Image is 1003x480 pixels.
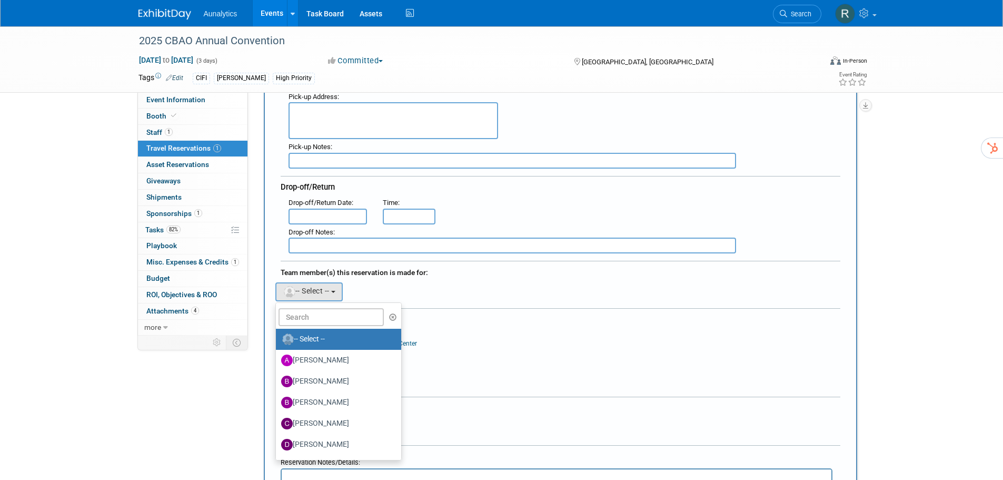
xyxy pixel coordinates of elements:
div: In-Person [842,57,867,65]
img: B.jpg [281,376,293,387]
a: Staff1 [138,125,247,141]
span: Aunalytics [204,9,237,18]
span: Drop-off/Return [281,182,335,192]
a: Asset Reservations [138,157,247,173]
div: 2025 CBAO Annual Convention [135,32,806,51]
i: Booth reservation complete [171,113,176,119]
span: [GEOGRAPHIC_DATA], [GEOGRAPHIC_DATA] [582,58,713,66]
span: [DATE] [DATE] [138,55,194,65]
a: Playbook [138,238,247,254]
a: Shipments [138,190,247,205]
img: B.jpg [281,397,293,408]
span: Drop-off/Return Date [289,199,352,207]
a: Giveaways [138,173,247,189]
div: High Priority [273,73,315,84]
a: Budget [138,271,247,287]
label: [PERSON_NAME] [281,352,391,369]
img: A.jpg [281,355,293,366]
input: Search [279,308,384,326]
span: Booth [146,112,178,120]
span: Asset Reservations [146,160,209,169]
a: Sponsorships1 [138,206,247,222]
span: 1 [231,258,239,266]
span: 1 [165,128,173,136]
span: Time [383,199,398,207]
span: Playbook [146,241,177,250]
span: 1 [194,209,202,217]
label: [PERSON_NAME] [281,373,391,390]
img: Unassigned-User-Icon.png [282,334,294,345]
span: 1 [213,144,221,152]
span: -- Select -- [283,287,330,295]
a: Attachments4 [138,303,247,319]
span: Tasks [145,226,181,234]
span: Search [787,10,811,18]
div: Event Format [759,55,868,71]
div: [PERSON_NAME] [214,73,269,84]
span: 82% [166,226,181,233]
small: : [289,93,339,101]
img: Ryan Wilson [835,4,855,24]
div: CIFI [193,73,210,84]
a: Search [773,5,821,23]
span: Misc. Expenses & Credits [146,258,239,266]
a: more [138,320,247,336]
div: Event Rating [838,72,867,77]
a: Event Information [138,92,247,108]
label: [PERSON_NAME] [281,436,391,453]
a: Booth [138,109,247,124]
a: Travel Reservations1 [138,141,247,156]
small: : [289,143,332,151]
span: (3 days) [195,57,217,64]
span: Travel Reservations [146,144,221,152]
body: Rich Text Area. Press ALT-0 for help. [6,4,544,15]
span: ROI, Objectives & ROO [146,290,217,299]
span: 4 [191,307,199,315]
img: ExhibitDay [138,9,191,19]
img: D.jpg [281,439,293,450]
label: -- Select -- [281,331,391,348]
span: Pick-up Notes [289,143,331,151]
td: Toggle Event Tabs [226,336,247,349]
a: Tasks82% [138,222,247,238]
span: Staff [146,128,173,136]
div: Team member(s) this reservation is made for: [281,263,840,280]
a: ROI, Objectives & ROO [138,287,247,303]
span: to [161,56,171,64]
img: C.jpg [281,418,293,429]
span: Sponsorships [146,209,202,218]
span: more [144,323,161,331]
div: Cost: [281,314,840,324]
label: [PERSON_NAME] [281,415,391,432]
a: Edit [166,74,183,82]
button: -- Select -- [275,282,343,301]
small: : [289,228,335,236]
small: : [383,199,400,207]
span: Pick-up Address [289,93,337,101]
span: Giveaways [146,177,181,185]
span: Budget [146,274,170,282]
span: Attachments [146,307,199,315]
td: Tags [138,72,183,84]
button: Committed [324,55,387,66]
img: Format-Inperson.png [830,56,841,65]
div: Reservation Notes/Details: [281,453,832,468]
span: Drop-off Notes [289,228,333,236]
label: [PERSON_NAME] [281,394,391,411]
label: [PERSON_NAME] [281,457,391,474]
a: Misc. Expenses & Credits1 [138,254,247,270]
span: Shipments [146,193,182,201]
td: Personalize Event Tab Strip [208,336,226,349]
small: : [289,199,353,207]
span: Event Information [146,95,205,104]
